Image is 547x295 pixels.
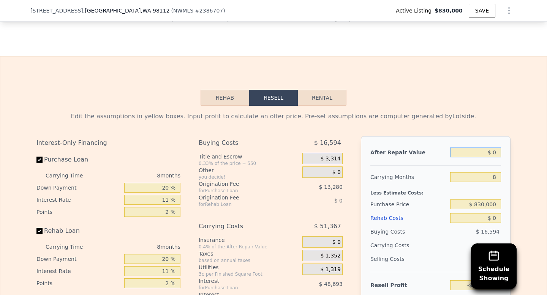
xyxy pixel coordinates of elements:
[36,136,180,150] div: Interest-Only Financing
[199,285,283,291] div: for Purchase Loan
[83,7,170,14] span: , [GEOGRAPHIC_DATA]
[36,253,121,265] div: Down Payment
[199,160,299,166] div: 0.33% of the price + 550
[199,188,283,194] div: for Purchase Loan
[36,277,121,289] div: Points
[199,180,283,188] div: Origination Fee
[36,112,511,121] div: Edit the assumptions in yellow boxes. Input profit to calculate an offer price. Pre-set assumptio...
[319,281,343,287] span: $ 48,693
[195,8,223,14] span: # 2386707
[199,236,299,244] div: Insurance
[314,136,341,150] span: $ 16,594
[199,136,283,150] div: Buying Costs
[370,170,447,184] div: Carrying Months
[370,278,447,292] div: Resell Profit
[46,169,95,182] div: Carrying Time
[370,252,447,266] div: Selling Costs
[36,224,121,238] label: Rehab Loan
[320,253,340,259] span: $ 1,352
[199,166,299,174] div: Other
[173,8,193,14] span: NWMLS
[199,244,299,250] div: 0.4% of the After Repair Value
[435,7,463,14] span: $830,000
[199,220,283,233] div: Carrying Costs
[171,7,225,14] div: ( )
[471,243,517,289] button: ScheduleShowing
[370,198,447,211] div: Purchase Price
[199,250,299,257] div: Taxes
[469,4,495,17] button: SAVE
[199,194,283,201] div: Origination Fee
[201,90,249,106] button: Rehab
[319,184,343,190] span: $ 13,280
[36,153,121,166] label: Purchase Loan
[501,3,517,18] button: Show Options
[199,153,299,160] div: Title and Escrow
[36,157,43,163] input: Purchase Loan
[98,241,180,253] div: 8 months
[199,277,283,285] div: Interest
[476,242,500,248] span: $ 51,367
[332,169,341,176] span: $ 0
[199,201,283,207] div: for Rehab Loan
[199,257,299,264] div: based on annual taxes
[46,241,95,253] div: Carrying Time
[36,265,121,277] div: Interest Rate
[370,239,418,252] div: Carrying Costs
[36,228,43,234] input: Rehab Loan
[141,8,169,14] span: , WA 98112
[36,194,121,206] div: Interest Rate
[98,169,180,182] div: 8 months
[370,184,501,198] div: Less Estimate Costs:
[199,264,299,271] div: Utilities
[249,90,298,106] button: Resell
[314,220,341,233] span: $ 51,367
[334,198,343,204] span: $ 0
[370,211,447,225] div: Rehab Costs
[199,174,299,180] div: you decide!
[320,266,340,273] span: $ 1,319
[332,239,341,246] span: $ 0
[476,229,500,235] span: $ 16,594
[396,7,435,14] span: Active Listing
[36,206,121,218] div: Points
[199,271,299,277] div: 3¢ per Finished Square Foot
[36,182,121,194] div: Down Payment
[30,7,83,14] span: [STREET_ADDRESS]
[370,225,447,239] div: Buying Costs
[370,146,447,159] div: After Repair Value
[320,155,340,162] span: $ 3,314
[298,90,346,106] button: Rental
